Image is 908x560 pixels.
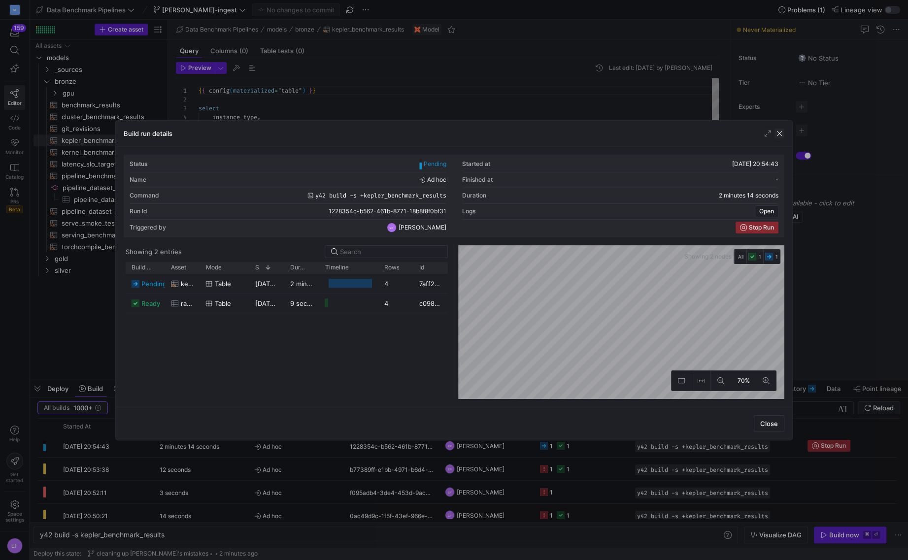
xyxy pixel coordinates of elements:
[290,264,306,271] span: Duration
[130,176,146,183] div: Name
[736,222,778,233] button: Stop Run
[684,253,734,260] span: Showing 2 nodes
[419,264,424,271] span: Id
[413,274,448,293] div: 7aff204e-ee2f-40d7-8813-c4dfd2a87924
[413,294,448,313] div: c098cefe-5e70-4e77-b326-e05c67d54ccc
[736,375,752,386] span: 70%
[329,208,446,215] span: 1228354c-b562-461b-8771-18b8f8f0bf31
[130,224,166,231] div: Triggered by
[126,248,182,256] div: Showing 2 entries
[754,415,784,432] button: Close
[759,208,774,215] span: Open
[462,176,493,183] div: Finished at
[419,176,446,183] span: Ad hoc
[760,420,778,428] span: Close
[387,223,397,232] div: EF
[214,294,231,313] span: Table
[205,264,221,271] span: Mode
[130,208,147,215] div: Run Id
[290,280,354,288] y42-duration: 2 minutes 3 seconds
[775,176,778,183] span: -
[399,224,446,231] span: [PERSON_NAME]
[738,253,743,261] span: All
[255,280,305,288] span: [DATE] 20:54:54
[424,161,446,167] span: Pending
[315,192,446,199] span: y42 build -s +kepler_benchmark_results
[384,264,399,271] span: Rows
[378,274,413,293] div: 4
[462,208,475,215] div: Logs
[340,248,441,256] input: Search
[214,274,231,294] span: table
[130,161,147,167] div: Status
[141,274,167,294] span: pending
[130,192,159,199] div: Command
[731,371,756,391] button: 70%
[755,205,778,217] button: Open
[181,274,194,294] span: kepler_benchmark_results
[181,294,194,313] span: raw_stage_data_kepler_benchmark
[124,130,172,137] h3: Build run details
[290,299,322,307] y42-duration: 9 seconds
[255,264,260,271] span: Started at
[171,264,186,271] span: Asset
[132,264,152,271] span: Build status
[255,299,305,307] span: [DATE] 20:54:44
[462,192,486,199] div: Duration
[462,161,490,167] div: Started at
[775,254,778,260] span: 1
[378,294,413,313] div: 4
[732,160,778,167] span: [DATE] 20:54:43
[749,224,774,231] span: Stop Run
[325,264,348,271] span: Timeline
[141,294,160,313] span: ready
[759,254,761,260] span: 1
[719,192,778,199] y42-duration: 2 minutes 14 seconds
